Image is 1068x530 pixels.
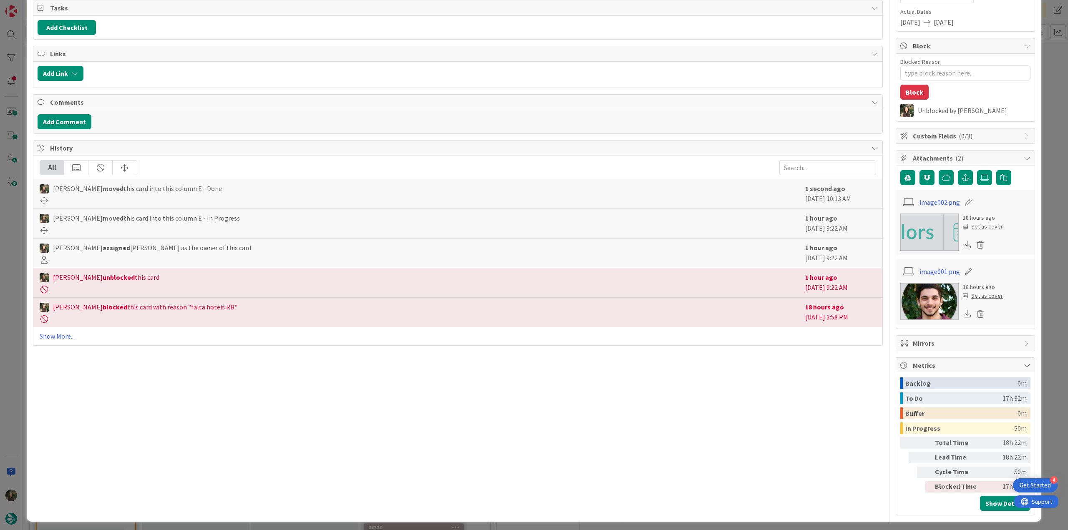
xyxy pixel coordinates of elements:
span: [DATE] [934,17,954,27]
span: Tasks [50,3,867,13]
img: IG [40,184,49,193]
div: 18 hours ago [963,283,1003,291]
b: 18 hours ago [805,303,844,311]
div: [DATE] 9:22 AM [805,243,876,264]
span: [DATE] [900,17,920,27]
div: 18h 22m [984,437,1027,449]
span: ( 2 ) [955,154,963,162]
div: Download [963,239,972,250]
span: Metrics [913,360,1020,370]
div: Blocked Time [935,481,981,492]
b: 1 hour ago [805,214,837,222]
span: Attachments [913,153,1020,163]
div: Backlog [905,377,1018,389]
b: 1 second ago [805,184,845,193]
div: In Progress [905,422,1014,434]
div: Cycle Time [935,467,981,478]
label: Blocked Reason [900,58,941,65]
button: Show Details [980,496,1030,511]
span: Actual Dates [900,8,1030,16]
div: [DATE] 10:13 AM [805,183,876,204]
span: ( 0/3 ) [959,132,972,140]
div: Set as cover [963,222,1003,231]
button: Add Checklist [38,20,96,35]
b: moved [103,214,123,222]
div: To Do [905,392,1003,404]
div: Set as cover [963,291,1003,300]
img: IG [40,244,49,253]
div: Total Time [935,437,981,449]
div: All [40,161,64,175]
div: 18h 22m [984,452,1027,463]
div: [DATE] 3:58 PM [805,302,876,323]
div: Unblocked by [PERSON_NAME] [918,107,1030,114]
img: IG [40,273,49,282]
b: blocked [103,303,127,311]
a: image001.png [919,266,960,276]
span: [PERSON_NAME] this card [53,272,159,282]
span: Block [913,41,1020,51]
span: [PERSON_NAME] this card into this column E - Done [53,183,222,193]
button: Add Comment [38,114,91,129]
span: [PERSON_NAME] [PERSON_NAME] as the owner of this card [53,243,251,253]
b: assigned [103,244,130,252]
span: [PERSON_NAME] this card into this column E - In Progress [53,213,240,223]
div: Lead Time [935,452,981,463]
div: Get Started [1020,481,1051,490]
div: 4 [1050,476,1058,484]
div: [DATE] 9:22 AM [805,213,876,234]
a: Show More... [40,331,876,341]
span: Custom Fields [913,131,1020,141]
span: [PERSON_NAME] this card with reason "falta hoteis RB" [53,302,237,312]
div: Open Get Started checklist, remaining modules: 4 [1013,478,1058,492]
img: IG [40,303,49,312]
a: image002.png [919,197,960,207]
div: 50m [984,467,1027,478]
b: moved [103,184,123,193]
button: Add Link [38,66,83,81]
button: Block [900,85,929,100]
div: Buffer [905,407,1018,419]
div: [DATE] 9:22 AM [805,272,876,293]
input: Search... [779,160,876,175]
img: IG [900,104,914,117]
b: unblocked [103,273,135,281]
div: 0m [1018,407,1027,419]
div: 18 hours ago [963,214,1003,222]
div: 0m [1018,377,1027,389]
div: 17h 23m [984,481,1027,492]
b: 1 hour ago [805,273,837,281]
img: IG [40,214,49,223]
span: Comments [50,97,867,107]
span: Support [18,1,38,11]
div: 17h 32m [1003,392,1027,404]
b: 1 hour ago [805,244,837,252]
div: Download [963,309,972,319]
span: History [50,143,867,153]
div: 50m [1014,422,1027,434]
span: Links [50,49,867,59]
span: Mirrors [913,338,1020,348]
